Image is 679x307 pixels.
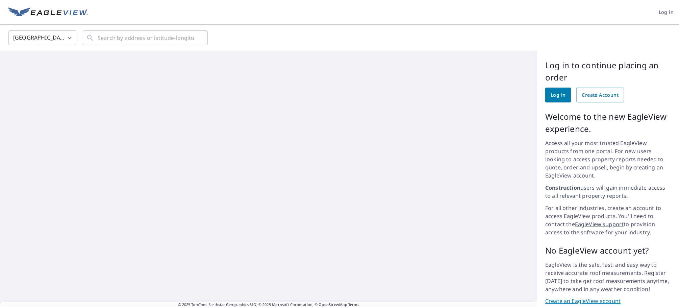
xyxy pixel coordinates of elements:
[551,91,565,99] span: Log in
[545,139,671,180] p: Access all your most trusted EagleView products from one portal. For new users looking to access ...
[582,91,619,99] span: Create Account
[545,204,671,236] p: For all other industries, create an account to access EagleView products. You'll need to contact ...
[545,88,571,102] a: Log in
[348,302,359,307] a: Terms
[545,184,671,200] p: users will gain immediate access to all relevant property reports.
[659,8,674,17] span: Log in
[8,7,88,18] img: EV Logo
[575,220,624,228] a: EagleView support
[545,59,671,84] p: Log in to continue placing an order
[98,28,194,47] input: Search by address or latitude-longitude
[319,302,347,307] a: OpenStreetMap
[8,28,76,47] div: [GEOGRAPHIC_DATA]
[545,261,671,293] p: EagleView is the safe, fast, and easy way to receive accurate roof measurements. Register [DATE] ...
[545,184,580,191] strong: Construction
[545,111,671,135] p: Welcome to the new EagleView experience.
[576,88,624,102] a: Create Account
[545,244,671,257] p: No EagleView account yet?
[545,297,671,305] a: Create an EagleView account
